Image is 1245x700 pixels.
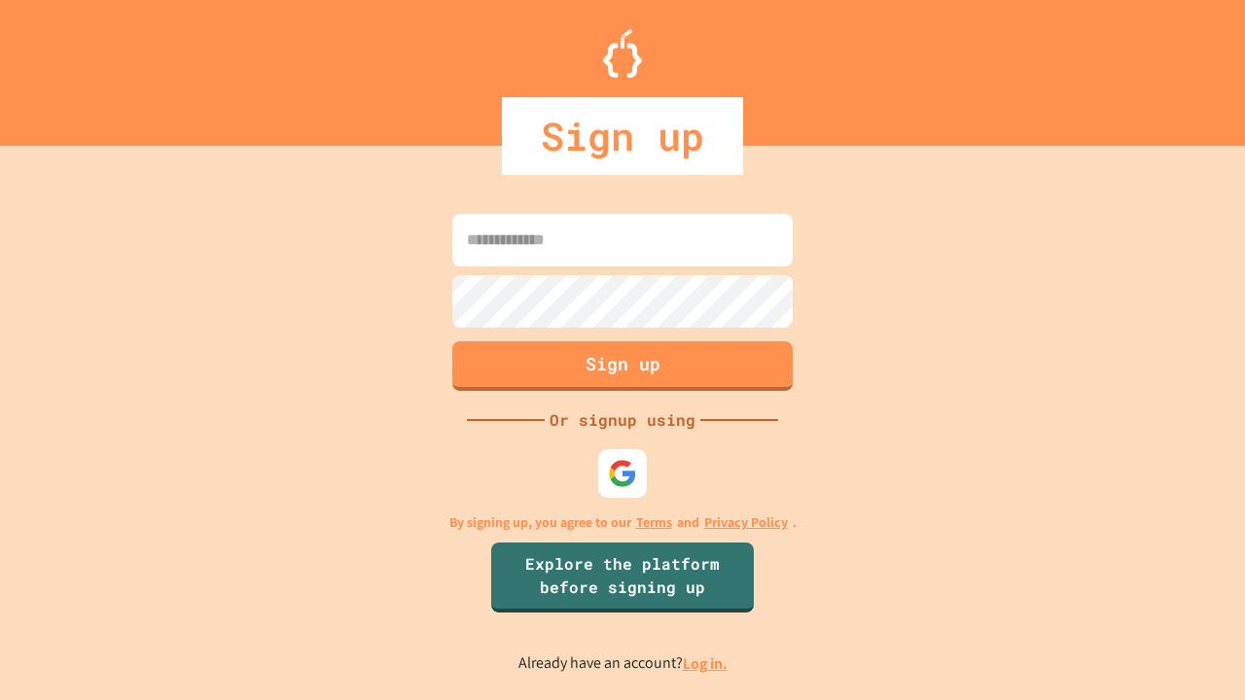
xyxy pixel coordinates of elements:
[491,542,754,612] a: Explore the platform before signing up
[608,459,637,488] img: google-icon.svg
[704,512,788,533] a: Privacy Policy
[502,97,743,175] div: Sign up
[518,651,728,676] p: Already have an account?
[452,341,793,391] button: Sign up
[449,512,797,533] p: By signing up, you agree to our and .
[683,653,728,674] a: Log in.
[545,408,700,432] div: Or signup using
[603,29,642,78] img: Logo.svg
[636,512,672,533] a: Terms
